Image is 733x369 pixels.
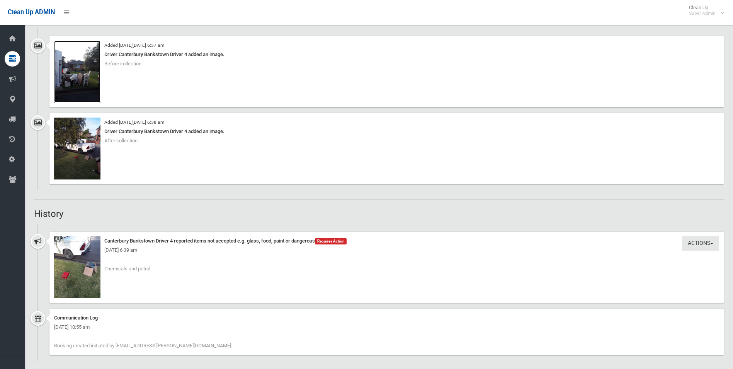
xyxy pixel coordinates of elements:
[54,323,719,332] div: [DATE] 10:55 am
[54,236,100,298] img: 2025-09-2506.38.449209850591996748067.jpg
[104,61,141,67] span: Before collection
[682,236,719,251] button: Actions
[54,246,719,255] div: [DATE] 6:39 am
[54,313,719,323] div: Communication Log -
[54,50,719,59] div: Driver Canterbury Bankstown Driver 4 added an image.
[8,9,55,16] span: Clean Up ADMIN
[685,5,723,16] span: Clean Up
[34,209,724,219] h2: History
[54,236,719,246] div: Canterbury Bankstown Driver 4 reported items not accepted e.g. glass, food, paint or dangerous
[689,10,716,16] small: Super Admin
[104,266,150,272] span: Chemicals and petrol
[104,138,138,143] span: After collection
[104,43,164,48] small: Added [DATE][DATE] 6:37 am
[315,238,347,244] span: Requires Action
[54,41,100,102] img: 2025-09-2506.37.048551671529684711827.jpg
[104,120,164,125] small: Added [DATE][DATE] 6:38 am
[54,127,719,136] div: Driver Canterbury Bankstown Driver 4 added an image.
[54,343,232,348] span: Booking created initiated by [EMAIL_ADDRESS][PERSON_NAME][DOMAIN_NAME].
[54,118,100,179] img: 2025-09-2506.38.266754599998556883337.jpg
